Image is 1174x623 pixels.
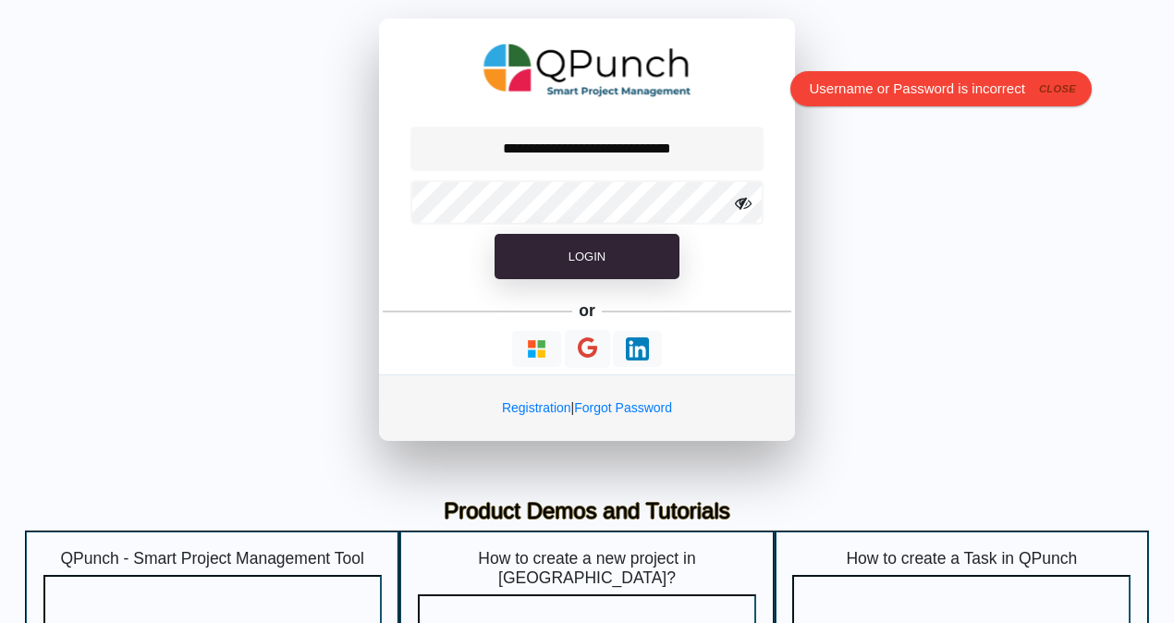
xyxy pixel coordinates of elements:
[495,234,679,280] button: Login
[43,549,382,568] h5: QPunch - Smart Project Management Tool
[569,250,605,263] span: Login
[525,337,548,360] img: Loading...
[418,549,756,588] h5: How to create a new project in [GEOGRAPHIC_DATA]?
[626,337,649,360] img: Loading...
[792,549,1131,568] h5: How to create a Task in QPunch
[502,400,571,415] a: Registration
[512,331,561,367] button: Continue With Microsoft Azure
[379,374,795,441] div: |
[574,400,672,415] a: Forgot Password
[1039,81,1076,97] i: close
[483,37,691,104] img: QPunch
[39,498,1135,525] h3: Product Demos and Tutorials
[565,330,610,368] button: Continue With Google
[790,71,1092,106] div: Username or Password is incorrect
[613,331,662,367] button: Continue With LinkedIn
[576,298,599,324] h5: or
